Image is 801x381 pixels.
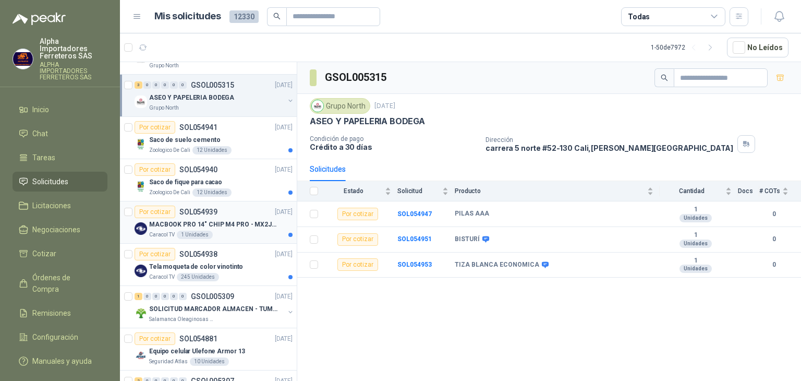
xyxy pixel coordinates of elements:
p: Salamanca Oleaginosas SAS [149,315,215,324]
p: Zoologico De Cali [149,146,190,154]
p: Grupo North [149,62,179,70]
p: SOL054941 [179,124,217,131]
span: Cotizar [32,248,56,259]
a: SOL054953 [397,261,432,268]
b: SOL054951 [397,235,432,243]
h3: GSOL005315 [325,69,388,86]
th: Docs [738,181,759,201]
p: SOL054881 [179,335,217,342]
div: Por cotizar [337,258,378,271]
th: # COTs [759,181,801,201]
img: Company Logo [135,349,147,362]
img: Company Logo [135,180,147,193]
p: GSOL005315 [191,81,234,89]
a: 1 0 0 0 0 0 GSOL005309[DATE] Company LogoSOLICITUD MARCADOR ALMACEN - TUMACOSalamanca Oleaginosas... [135,290,295,324]
span: search [273,13,281,20]
a: Manuales y ayuda [13,351,107,371]
b: 0 [759,209,788,219]
div: Por cotizar [337,233,378,246]
span: Remisiones [32,307,71,319]
div: 0 [179,81,187,89]
p: [DATE] [275,334,293,344]
div: Unidades [679,240,712,248]
div: 12 Unidades [192,146,232,154]
a: Tareas [13,148,107,168]
th: Producto [455,181,660,201]
span: Cantidad [660,187,723,195]
a: Por cotizarSOL054939[DATE] Company LogoMACBOOK PRO 14" CHIP M4 PRO - MX2J3E/ACaracol TV1 Unidades [120,201,297,244]
a: SOL054947 [397,210,432,218]
span: Configuración [32,331,78,343]
p: SOL054939 [179,208,217,216]
img: Company Logo [135,307,147,319]
div: 1 - 50 de 7972 [651,39,719,56]
p: Seguridad Atlas [149,358,188,366]
p: Zoologico De Cali [149,188,190,197]
div: 0 [143,81,151,89]
a: Por cotizarSOL054881[DATE] Company LogoEquipo celular Ulefone Armor 13Seguridad Atlas10 Unidades [120,328,297,371]
th: Solicitud [397,181,455,201]
a: Cotizar [13,244,107,264]
span: # COTs [759,187,780,195]
span: search [661,74,668,81]
span: Estado [324,187,383,195]
a: Chat [13,124,107,144]
p: [DATE] [275,292,293,302]
div: Solicitudes [310,163,346,175]
b: 1 [660,231,732,240]
div: 0 [152,81,160,89]
p: [DATE] [275,249,293,259]
div: Todas [628,11,650,22]
p: Condición de pago [310,135,477,142]
a: Licitaciones [13,196,107,216]
div: 0 [143,293,151,300]
p: [DATE] [275,165,293,175]
p: ASEO Y PAPELERIA BODEGA [310,116,425,127]
p: Caracol TV [149,273,175,281]
p: Tela moqueta de color vinotinto [149,262,243,272]
p: carrera 5 norte #52-130 Cali , [PERSON_NAME][GEOGRAPHIC_DATA] [486,144,733,152]
h1: Mis solicitudes [154,9,221,24]
p: [DATE] [374,101,395,111]
span: Inicio [32,104,49,115]
div: 0 [161,81,169,89]
div: 1 Unidades [177,231,213,239]
div: 3 [135,81,142,89]
p: [DATE] [275,80,293,90]
p: Crédito a 30 días [310,142,477,151]
span: Licitaciones [32,200,71,211]
div: 0 [170,81,178,89]
button: No Leídos [727,38,788,57]
span: Negociaciones [32,224,80,235]
img: Company Logo [13,49,33,69]
a: Inicio [13,100,107,120]
img: Company Logo [312,100,323,112]
div: Por cotizar [135,121,175,134]
a: Por cotizarSOL054940[DATE] Company LogoSaco de fique para cacaoZoologico De Cali12 Unidades [120,159,297,201]
p: ASEO Y PAPELERIA BODEGA [149,93,234,103]
div: Unidades [679,265,712,273]
span: Tareas [32,152,55,163]
a: Por cotizarSOL054941[DATE] Company LogoSaco de suelo cementoZoologico De Cali12 Unidades [120,117,297,159]
th: Estado [324,181,397,201]
div: 10 Unidades [190,358,229,366]
p: Saco de fique para cacao [149,177,222,187]
p: Saco de suelo cemento [149,135,220,145]
a: 3 0 0 0 0 0 GSOL005315[DATE] Company LogoASEO Y PAPELERIA BODEGAGrupo North [135,79,295,112]
a: Solicitudes [13,172,107,192]
b: PILAS AAA [455,210,489,218]
span: Producto [455,187,645,195]
div: 245 Unidades [177,273,219,281]
p: SOL054938 [179,251,217,258]
img: Company Logo [135,265,147,277]
p: SOLICITUD MARCADOR ALMACEN - TUMACO [149,304,279,314]
b: 1 [660,206,732,214]
p: GSOL005309 [191,293,234,300]
a: Remisiones [13,303,107,323]
div: Unidades [679,214,712,222]
div: Por cotizar [135,332,175,345]
th: Cantidad [660,181,738,201]
p: [DATE] [275,123,293,133]
p: Grupo North [149,104,179,112]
